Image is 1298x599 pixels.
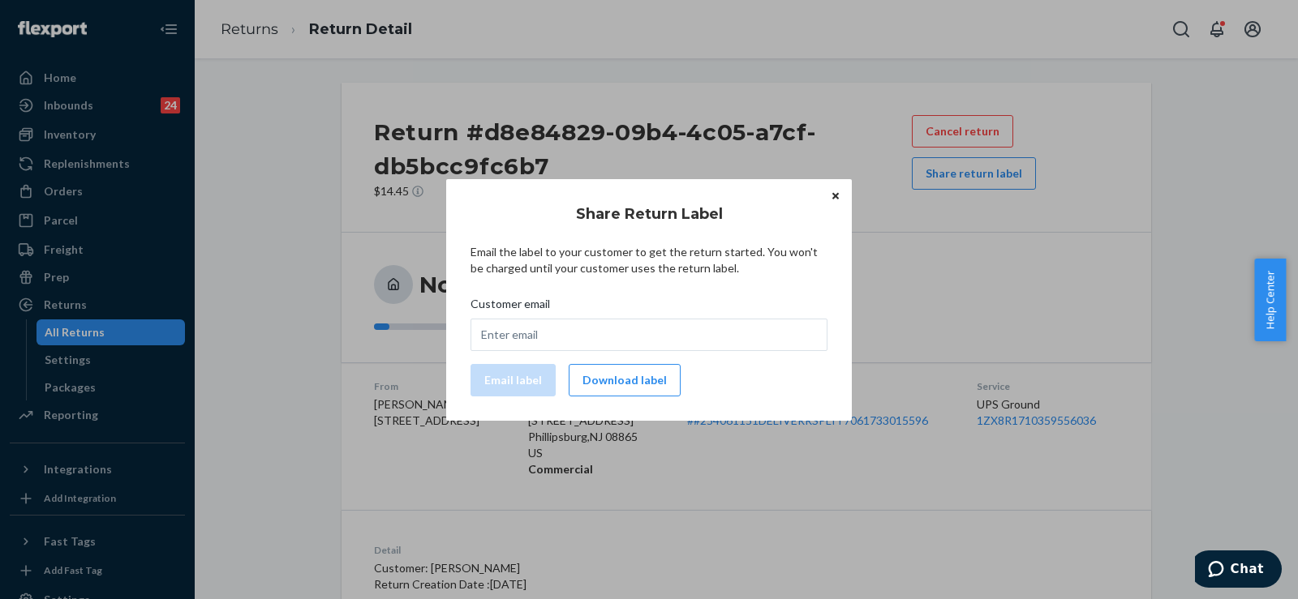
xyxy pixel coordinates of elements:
input: Customer email [471,319,827,351]
button: Close [827,187,844,205]
span: Chat [36,11,69,26]
button: Download label [569,364,681,396]
h3: Share Return Label [576,203,723,225]
button: Email label [471,364,556,396]
p: Email the label to your customer to get the return started. You won't be charged until your custo... [471,244,827,276]
span: Customer email [471,296,550,319]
